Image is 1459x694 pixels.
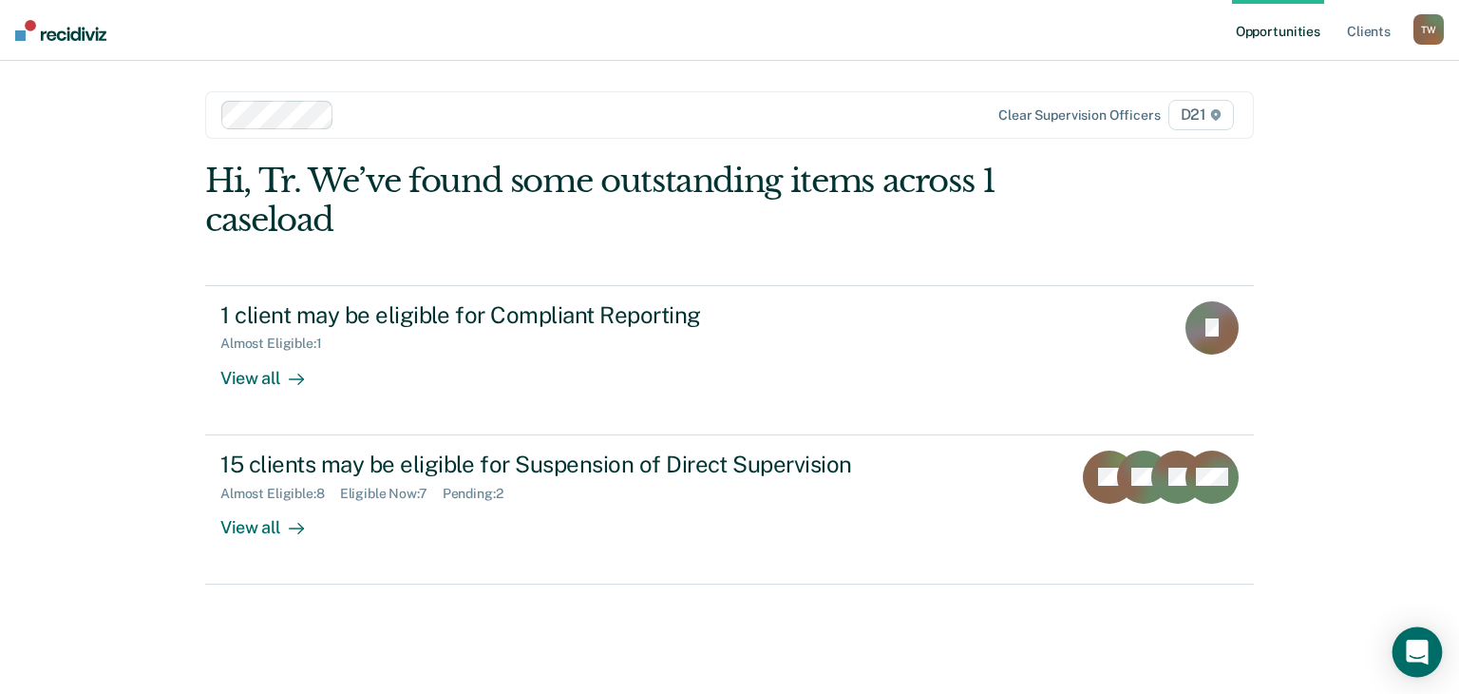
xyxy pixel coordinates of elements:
[1393,627,1443,678] div: Open Intercom Messenger
[205,435,1254,585] a: 15 clients may be eligible for Suspension of Direct SupervisionAlmost Eligible:8Eligible Now:7Pen...
[15,20,106,41] img: Recidiviz
[220,501,327,538] div: View all
[443,486,519,502] div: Pending : 2
[220,301,887,329] div: 1 client may be eligible for Compliant Reporting
[220,352,327,389] div: View all
[340,486,443,502] div: Eligible Now : 7
[1413,14,1444,45] div: T W
[220,336,337,352] div: Almost Eligible : 1
[998,107,1160,124] div: Clear supervision officers
[220,451,887,478] div: 15 clients may be eligible for Suspension of Direct Supervision
[220,486,340,502] div: Almost Eligible : 8
[205,285,1254,435] a: 1 client may be eligible for Compliant ReportingAlmost Eligible:1View all
[1413,14,1444,45] button: TW
[205,162,1044,240] div: Hi, Tr. We’ve found some outstanding items across 1 caseload
[1168,100,1234,130] span: D21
